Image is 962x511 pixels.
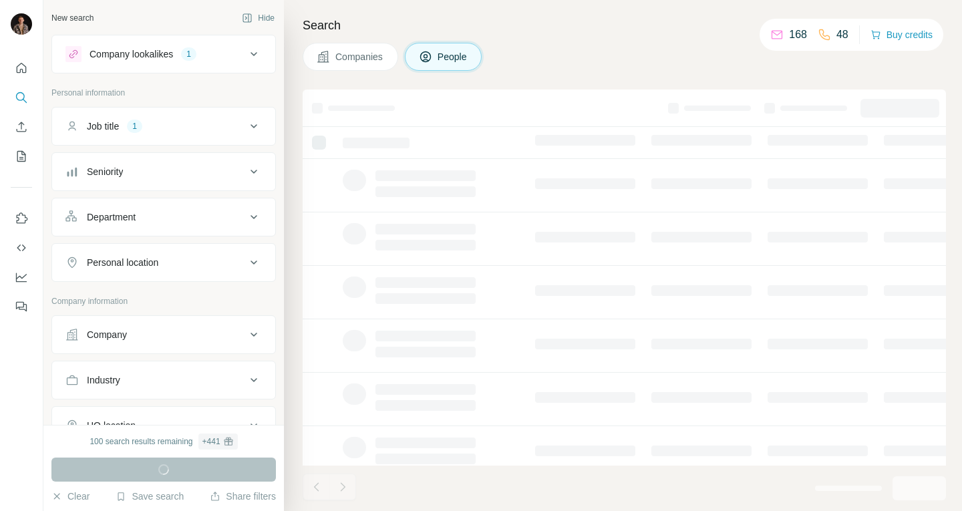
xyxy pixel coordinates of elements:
[90,47,173,61] div: Company lookalikes
[11,144,32,168] button: My lists
[87,419,136,432] div: HQ location
[52,319,275,351] button: Company
[52,201,275,233] button: Department
[90,434,237,450] div: 100 search results remaining
[51,12,94,24] div: New search
[87,210,136,224] div: Department
[87,120,119,133] div: Job title
[181,48,196,60] div: 1
[202,436,220,448] div: + 441
[87,328,127,341] div: Company
[836,27,848,43] p: 48
[116,490,184,503] button: Save search
[87,165,123,178] div: Seniority
[127,120,142,132] div: 1
[11,13,32,35] img: Avatar
[51,295,276,307] p: Company information
[11,56,32,80] button: Quick start
[11,295,32,319] button: Feedback
[51,490,90,503] button: Clear
[438,50,468,63] span: People
[52,364,275,396] button: Industry
[210,490,276,503] button: Share filters
[51,87,276,99] p: Personal information
[11,236,32,260] button: Use Surfe API
[52,38,275,70] button: Company lookalikes1
[87,256,158,269] div: Personal location
[232,8,284,28] button: Hide
[870,25,933,44] button: Buy credits
[789,27,807,43] p: 168
[11,265,32,289] button: Dashboard
[52,246,275,279] button: Personal location
[52,156,275,188] button: Seniority
[11,115,32,139] button: Enrich CSV
[52,409,275,442] button: HQ location
[303,16,946,35] h4: Search
[52,110,275,142] button: Job title1
[87,373,120,387] div: Industry
[11,206,32,230] button: Use Surfe on LinkedIn
[11,86,32,110] button: Search
[335,50,384,63] span: Companies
